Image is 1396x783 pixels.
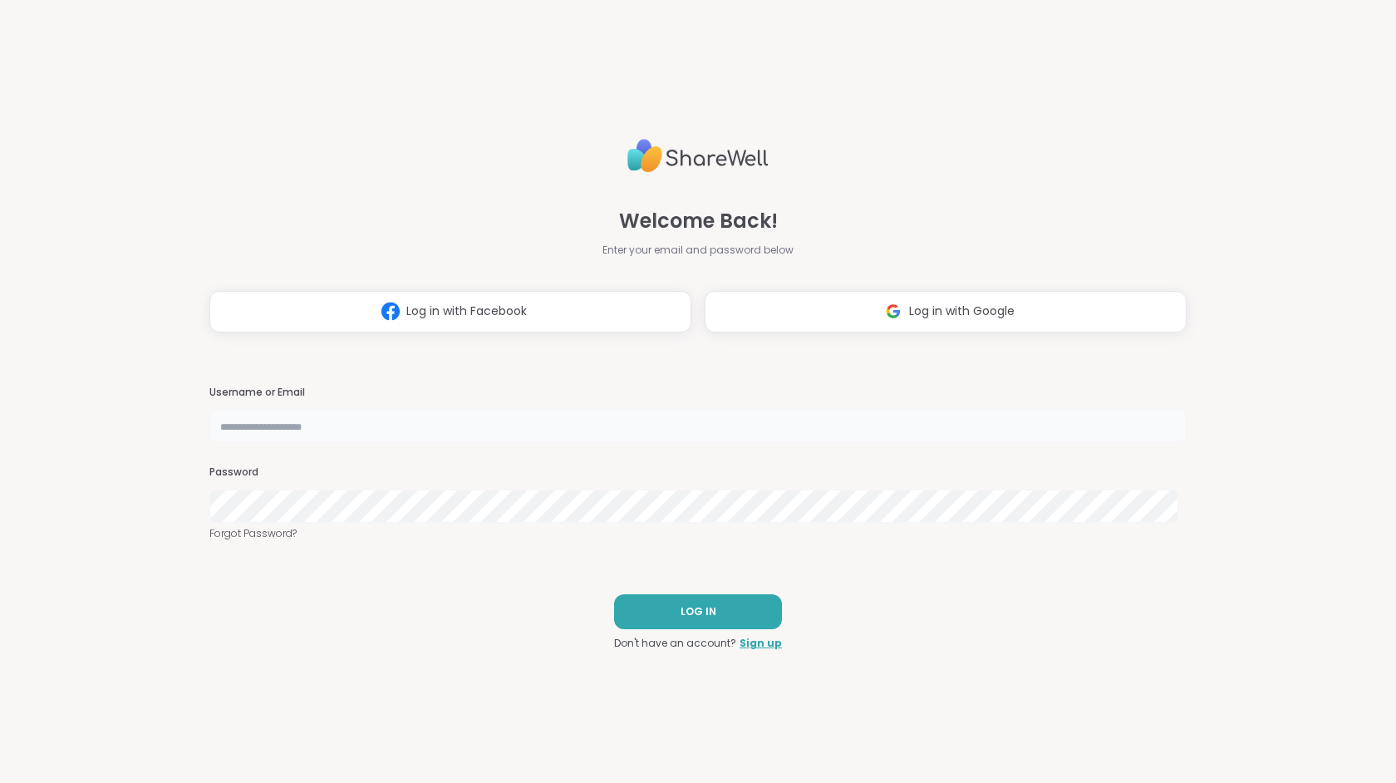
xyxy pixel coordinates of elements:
[909,303,1015,320] span: Log in with Google
[705,291,1187,332] button: Log in with Google
[406,303,527,320] span: Log in with Facebook
[619,206,778,236] span: Welcome Back!
[614,636,736,651] span: Don't have an account?
[681,604,716,619] span: LOG IN
[209,465,1187,480] h3: Password
[375,296,406,327] img: ShareWell Logomark
[209,386,1187,400] h3: Username or Email
[740,636,782,651] a: Sign up
[209,526,1187,541] a: Forgot Password?
[614,594,782,629] button: LOG IN
[877,296,909,327] img: ShareWell Logomark
[602,243,794,258] span: Enter your email and password below
[627,132,769,180] img: ShareWell Logo
[209,291,691,332] button: Log in with Facebook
